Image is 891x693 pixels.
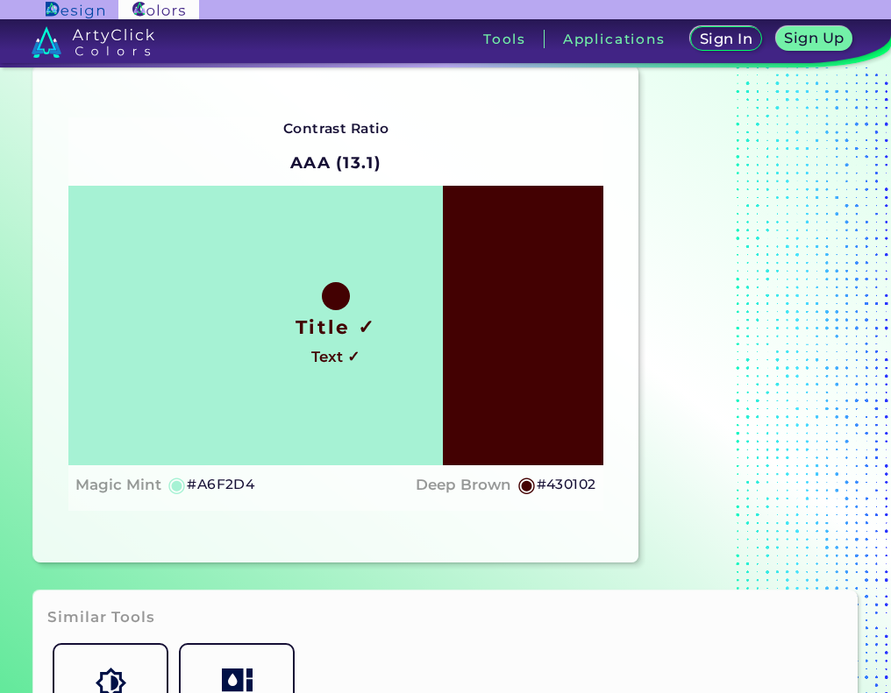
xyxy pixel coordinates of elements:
[32,26,155,58] img: logo_artyclick_colors_white.svg
[282,144,389,182] h2: AAA (13.1)
[563,32,666,46] h3: Applications
[702,32,751,46] h5: Sign In
[75,472,161,498] h4: Magic Mint
[47,607,154,628] h3: Similar Tools
[46,2,104,18] img: ArtyClick Design logo
[168,474,187,495] h5: ◉
[517,474,537,495] h5: ◉
[296,314,376,340] h1: Title ✓
[416,472,511,498] h4: Deep Brown
[537,473,596,496] h5: #430102
[283,120,389,137] strong: Contrast Ratio
[483,32,526,46] h3: Tools
[787,32,843,45] h5: Sign Up
[187,473,254,496] h5: #A6F2D4
[693,27,759,50] a: Sign In
[779,27,851,50] a: Sign Up
[311,344,360,370] h4: Text ✓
